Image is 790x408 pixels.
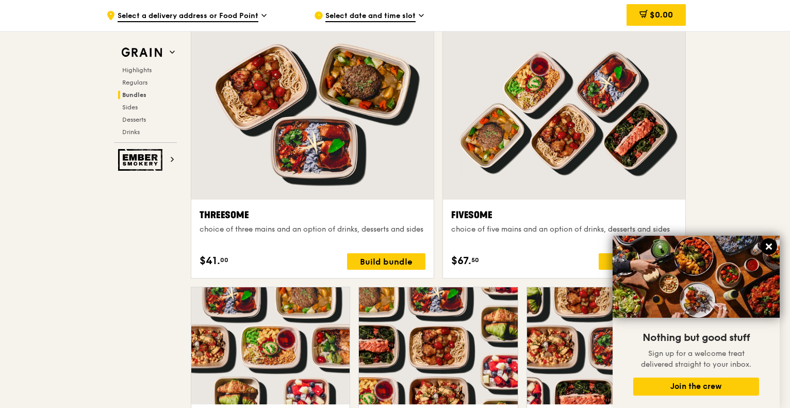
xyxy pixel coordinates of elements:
[650,10,673,20] span: $0.00
[347,253,425,270] div: Build bundle
[122,116,146,123] span: Desserts
[599,253,677,270] div: Build bundle
[200,253,220,269] span: $41.
[122,91,146,99] span: Bundles
[118,43,166,62] img: Grain web logo
[451,208,677,222] div: Fivesome
[451,224,677,235] div: choice of five mains and an option of drinks, desserts and sides
[633,378,759,396] button: Join the crew
[325,11,416,22] span: Select date and time slot
[118,149,166,171] img: Ember Smokery web logo
[471,256,479,264] span: 50
[200,224,425,235] div: choice of three mains and an option of drinks, desserts and sides
[122,128,140,136] span: Drinks
[451,253,471,269] span: $67.
[220,256,228,264] span: 00
[613,236,780,318] img: DSC07876-Edit02-Large.jpeg
[122,104,138,111] span: Sides
[641,349,751,369] span: Sign up for a welcome treat delivered straight to your inbox.
[122,79,147,86] span: Regulars
[200,208,425,222] div: Threesome
[761,238,777,255] button: Close
[643,332,750,344] span: Nothing but good stuff
[122,67,152,74] span: Highlights
[118,11,258,22] span: Select a delivery address or Food Point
